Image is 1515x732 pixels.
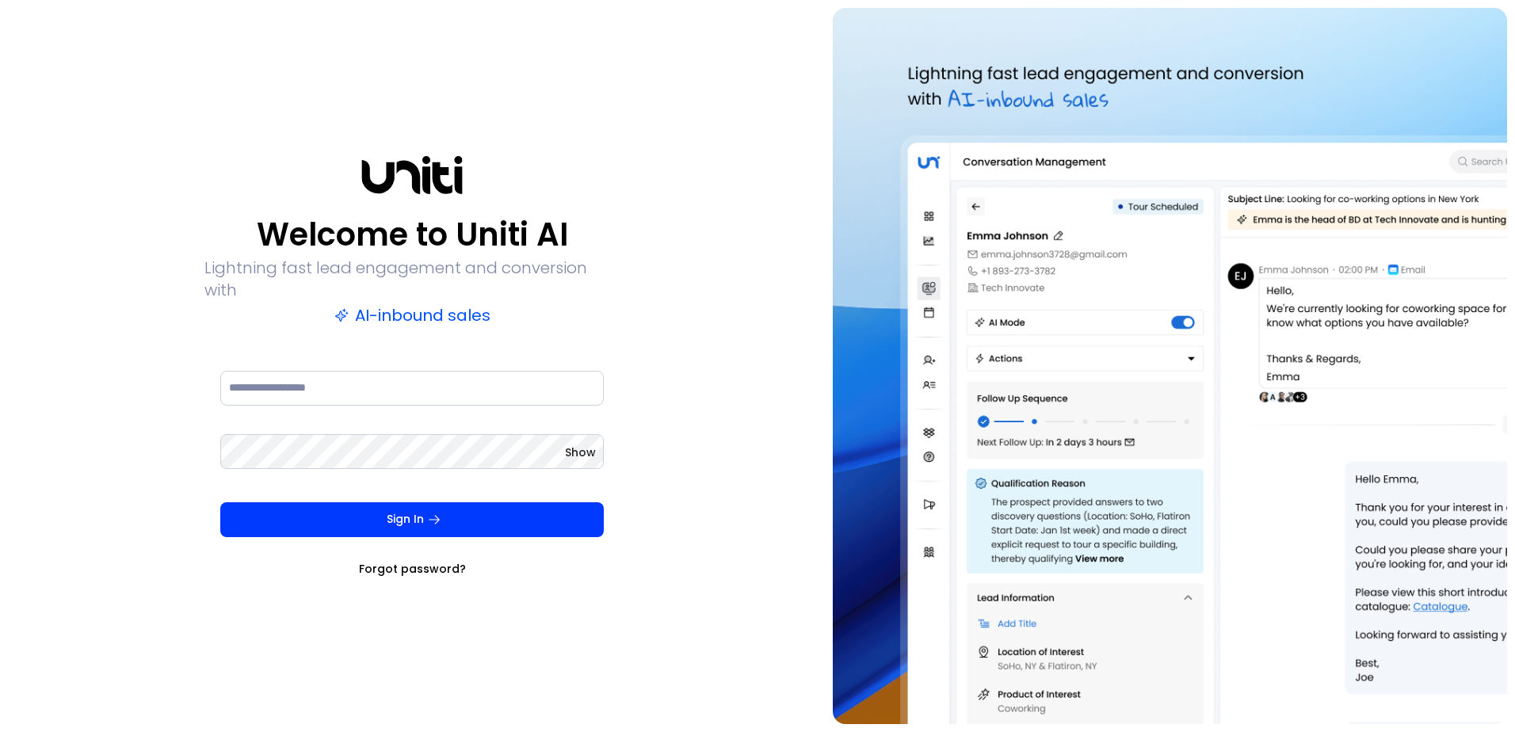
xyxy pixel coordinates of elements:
p: Welcome to Uniti AI [257,215,568,254]
img: auth-hero.png [833,8,1507,724]
button: Show [565,444,596,460]
a: Forgot password? [359,561,466,577]
p: Lightning fast lead engagement and conversion with [204,257,620,301]
p: AI-inbound sales [334,304,490,326]
button: Sign In [220,502,604,537]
